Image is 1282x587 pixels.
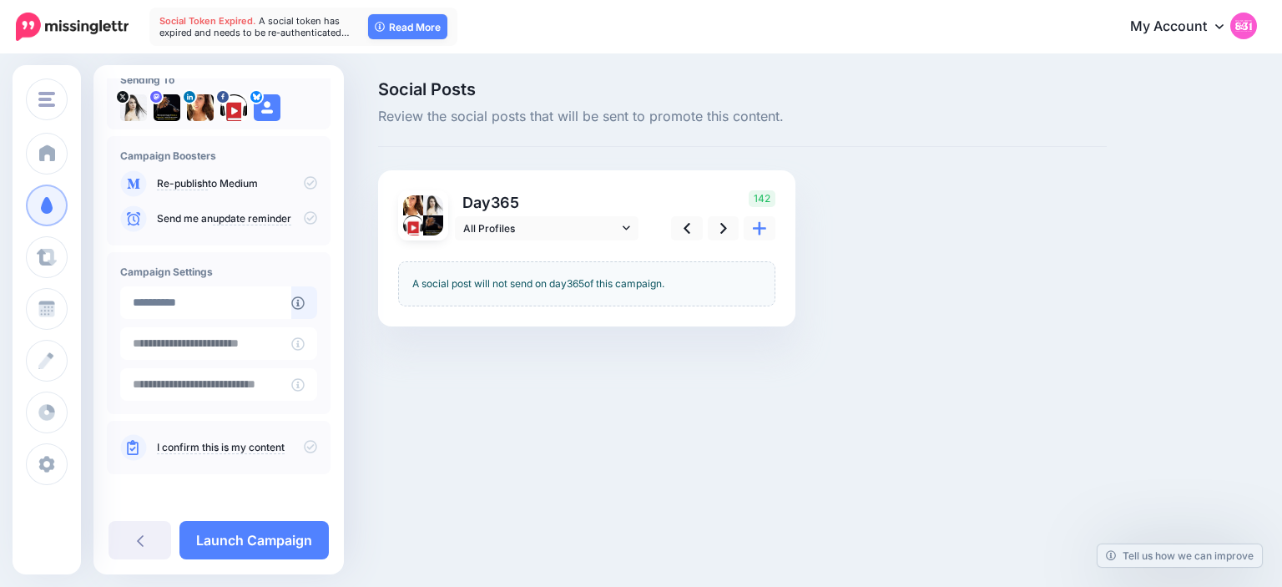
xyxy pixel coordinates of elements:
div: A social post will not send on day of this campaign. [398,261,775,306]
p: Send me an [157,211,317,226]
img: 802740b3fb02512f-84599.jpg [154,94,180,121]
img: 1537218439639-55706.png [187,94,214,121]
a: Read More [368,14,447,39]
h4: Sending To [120,73,317,86]
img: 307443043_482319977280263_5046162966333289374_n-bsa149661.png [403,215,423,235]
span: Review the social posts that will be sent to promote this content. [378,106,1107,128]
a: I confirm this is my content [157,441,285,454]
h4: Campaign Boosters [120,149,317,162]
span: Social Token Expired. [159,15,256,27]
img: tSvj_Osu-58146.jpg [120,94,147,121]
img: tSvj_Osu-58146.jpg [423,195,443,215]
h4: Campaign Settings [120,266,317,278]
p: to Medium [157,176,317,191]
span: 142 [749,190,775,207]
a: My Account [1113,7,1257,48]
a: Tell us how we can improve [1098,544,1262,567]
span: All Profiles [463,220,618,237]
a: Re-publish [157,177,208,190]
p: Day [455,190,641,215]
span: A social token has expired and needs to be re-authenticated… [159,15,350,38]
span: 365 [567,277,584,290]
span: Social Posts [378,81,1107,98]
a: All Profiles [455,216,638,240]
img: Missinglettr [16,13,129,41]
img: 307443043_482319977280263_5046162966333289374_n-bsa149661.png [220,94,247,121]
img: 1537218439639-55706.png [403,195,423,215]
img: 802740b3fb02512f-84599.jpg [423,215,443,235]
img: user_default_image.png [254,94,280,121]
span: 365 [491,194,519,211]
a: update reminder [213,212,291,225]
img: menu.png [38,92,55,107]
